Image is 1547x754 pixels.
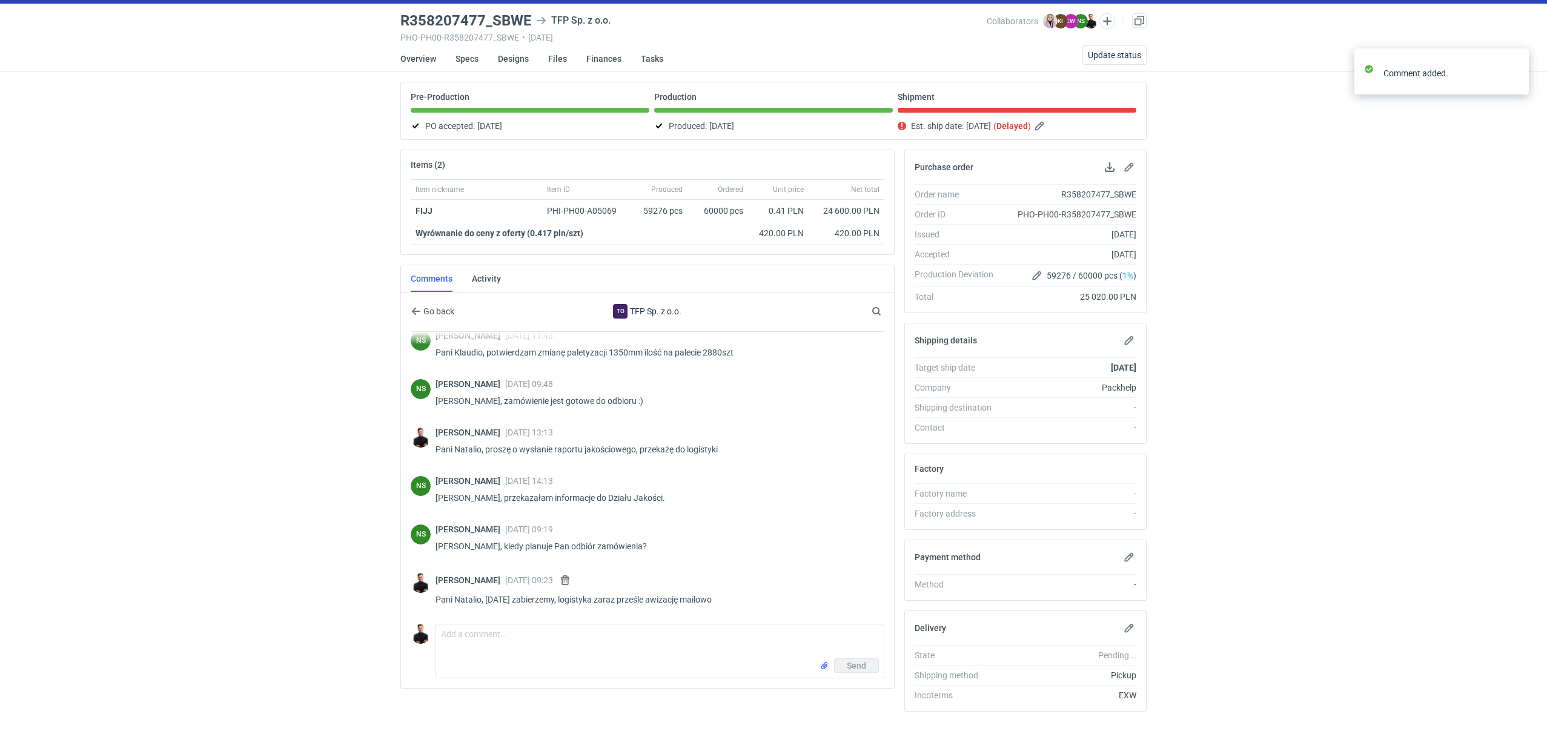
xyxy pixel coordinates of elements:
em: ( [993,121,996,131]
figcaption: NS [411,379,431,399]
figcaption: KI [1053,14,1068,28]
div: Contact [915,422,1003,434]
span: [DATE] 09:19 [505,524,553,534]
figcaption: NS [411,476,431,496]
div: - [1003,402,1136,414]
span: [PERSON_NAME] [436,575,505,585]
figcaption: NS [411,331,431,351]
input: Search [869,304,908,319]
div: 0.41 PLN [753,205,804,217]
span: [DATE] [477,119,502,133]
img: Tomasz Kubiak [411,624,431,644]
span: Collaborators [987,16,1038,26]
span: Send [847,661,866,670]
p: Production [654,92,697,102]
a: Files [548,45,567,72]
div: 24 600.00 PLN [813,205,880,217]
p: Pre-Production [411,92,469,102]
div: Factory address [915,508,1003,520]
div: Shipping method [915,669,1003,681]
strong: Wyrównanie do ceny z oferty (0.417 pln/szt) [416,228,583,238]
span: Unit price [773,185,804,194]
div: - [1003,578,1136,590]
div: 420.00 PLN [753,227,804,239]
div: Method [915,578,1003,590]
button: Update status [1082,45,1147,65]
a: Overview [400,45,436,72]
img: Tomasz Kubiak [1084,14,1098,28]
div: Total [915,291,1003,303]
div: PHI-PH00-A05069 [547,205,628,217]
div: Accepted [915,248,1003,260]
p: [PERSON_NAME], zamówienie jest gotowe do odbioru :) [436,394,875,408]
h2: Purchase order [915,162,973,172]
div: TFP Sp. z o.o. [537,13,611,28]
span: 1% [1122,271,1133,280]
a: Specs [455,45,479,72]
div: Order name [915,188,1003,200]
a: Finances [586,45,621,72]
strong: [DATE] [1111,363,1136,372]
figcaption: NS [1073,14,1088,28]
div: Shipping destination [915,402,1003,414]
div: Packhelp [1003,382,1136,394]
div: Order ID [915,208,1003,220]
div: - [1003,508,1136,520]
div: R358207477_SBWE [1003,188,1136,200]
em: ) [1028,121,1031,131]
button: Download PO [1102,160,1117,174]
span: [DATE] 14:13 [505,476,553,486]
div: Target ship date [915,362,1003,374]
a: Duplicate [1132,13,1147,28]
div: Incoterms [915,689,1003,701]
div: TFP Sp. z o.o. [613,304,628,319]
span: • [522,33,525,42]
span: [PERSON_NAME] [436,379,505,389]
button: Send [834,658,879,673]
span: Produced [651,185,683,194]
div: TFP Sp. z o.o. [548,304,747,319]
div: - [1003,422,1136,434]
h2: Items (2) [411,160,445,170]
div: Tomasz Kubiak [411,428,431,448]
button: Edit production Deviation [1030,268,1044,283]
a: FIJJ [416,206,432,216]
h2: Payment method [915,552,981,562]
span: Ordered [718,185,743,194]
span: Net total [851,185,880,194]
div: [DATE] [1003,228,1136,240]
button: Go back [411,304,455,319]
div: 59276 pcs [633,200,687,222]
div: Natalia Stępak [411,379,431,399]
p: [PERSON_NAME], przekazałam informacje do Działu Jakości. [436,491,875,505]
em: Pending... [1098,650,1136,660]
div: PHO-PH00-R358207477_SBWE [DATE] [400,33,987,42]
button: Edit shipping details [1122,333,1136,348]
a: Tasks [641,45,663,72]
span: Go back [421,307,454,316]
span: [DATE] 09:23 [505,575,553,585]
button: Edit purchase order [1122,160,1136,174]
div: EXW [1003,689,1136,701]
div: 420.00 PLN [813,227,880,239]
span: [DATE] [709,119,734,133]
button: Edit estimated shipping date [1033,119,1048,133]
div: Company [915,382,1003,394]
figcaption: To [613,304,628,319]
button: Edit collaborators [1099,13,1115,29]
div: 60000 pcs [687,200,748,222]
span: [PERSON_NAME] [436,524,505,534]
div: Issued [915,228,1003,240]
span: Item nickname [416,185,464,194]
p: Pani Natalio, proszę o wysłanie raportu jakościowego, przekażę do logistyki [436,442,875,457]
button: close [1511,67,1519,79]
a: Activity [472,265,501,292]
div: PO accepted: [411,119,649,133]
span: [PERSON_NAME] [436,331,505,340]
p: [PERSON_NAME], kiedy planuje Pan odbiór zamówienia? [436,539,875,554]
div: Factory name [915,488,1003,500]
strong: Delayed [996,121,1028,131]
div: Comment added. [1383,67,1511,79]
